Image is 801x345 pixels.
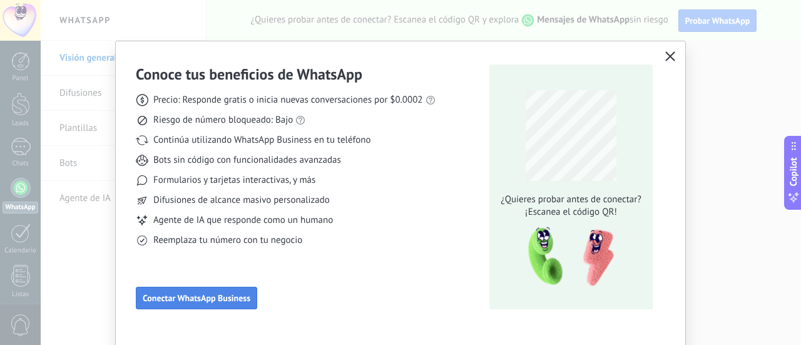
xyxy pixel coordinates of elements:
[518,224,616,291] img: qr-pic-1x.png
[497,193,645,206] span: ¿Quieres probar antes de conectar?
[153,174,315,187] span: Formularios y tarjetas interactivas, y más
[153,154,341,167] span: Bots sin código con funcionalidades avanzadas
[787,157,800,186] span: Copilot
[153,194,330,207] span: Difusiones de alcance masivo personalizado
[497,206,645,219] span: ¡Escanea el código QR!
[153,114,293,126] span: Riesgo de número bloqueado: Bajo
[153,134,370,147] span: Continúa utilizando WhatsApp Business en tu teléfono
[153,234,302,247] span: Reemplaza tu número con tu negocio
[136,287,257,309] button: Conectar WhatsApp Business
[153,214,333,227] span: Agente de IA que responde como un humano
[136,64,362,84] h3: Conoce tus beneficios de WhatsApp
[143,294,250,302] span: Conectar WhatsApp Business
[153,94,423,106] span: Precio: Responde gratis o inicia nuevas conversaciones por $0.0002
